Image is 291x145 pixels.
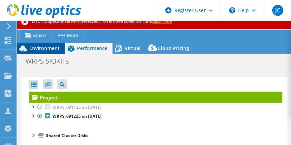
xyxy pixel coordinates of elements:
[29,92,282,103] a: Project
[46,132,282,140] div: Shared Cluster Disks
[158,45,189,51] span: Cloud Pricing
[29,45,60,51] span: Environment
[125,45,140,51] span: Virtual
[29,103,282,112] a: WRPS_091125 on [DATE]
[229,7,235,13] svg: \n
[22,57,79,65] h1: WRPS SIOKITs
[153,18,172,24] a: click here
[29,112,282,121] a: WRPS_091225 on [DATE]
[52,113,101,119] b: WRPS_091225 on [DATE]
[272,5,283,16] span: JC
[52,104,101,110] b: WRPS_091125 on [DATE]
[77,45,107,51] span: Performance
[51,30,84,41] a: More
[17,13,291,29] div: Error: Duplicate servers detected. To remove collector runs,
[19,30,52,41] a: Export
